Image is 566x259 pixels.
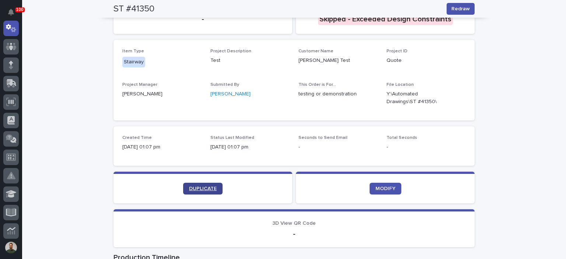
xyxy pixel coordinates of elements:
h2: ST #41350 [113,4,154,14]
p: - [122,230,466,238]
p: - [122,15,283,24]
span: This Order is For... [298,83,336,87]
div: Notifications100 [9,9,19,21]
span: Created Time [122,136,152,140]
span: Item Type [122,49,144,53]
span: 3D View QR Code [272,221,316,226]
div: Stairway [122,57,145,67]
p: [PERSON_NAME] [122,90,202,98]
span: Submitted By [210,83,239,87]
p: [PERSON_NAME] Test [298,57,378,64]
p: 100 [16,7,24,12]
a: MODIFY [370,183,401,195]
p: Quote [387,57,466,64]
span: Project ID [387,49,408,53]
span: Status Last Modified [210,136,254,140]
p: - [387,143,466,151]
div: Skipped - Exceeded Design Constraints [318,13,453,25]
p: - [298,143,378,151]
: Y:\Automated Drawings\ST #41350\ [387,90,448,106]
button: Redraw [447,3,475,15]
span: Project Manager [122,83,157,87]
p: [DATE] 01:07 pm [122,143,202,151]
span: DUPLICATE [189,186,217,191]
span: File Location [387,83,414,87]
span: Project Description [210,49,251,53]
span: Total Seconds [387,136,417,140]
p: testing or demonstration [298,90,378,98]
span: Redraw [451,5,470,13]
p: Test [210,57,290,64]
a: DUPLICATE [183,183,223,195]
a: [PERSON_NAME] [210,90,251,98]
p: [DATE] 01:07 pm [210,143,290,151]
button: users-avatar [3,240,19,255]
span: Customer Name [298,49,333,53]
span: Seconds to Send Email [298,136,347,140]
span: MODIFY [375,186,395,191]
button: Notifications [3,4,19,20]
